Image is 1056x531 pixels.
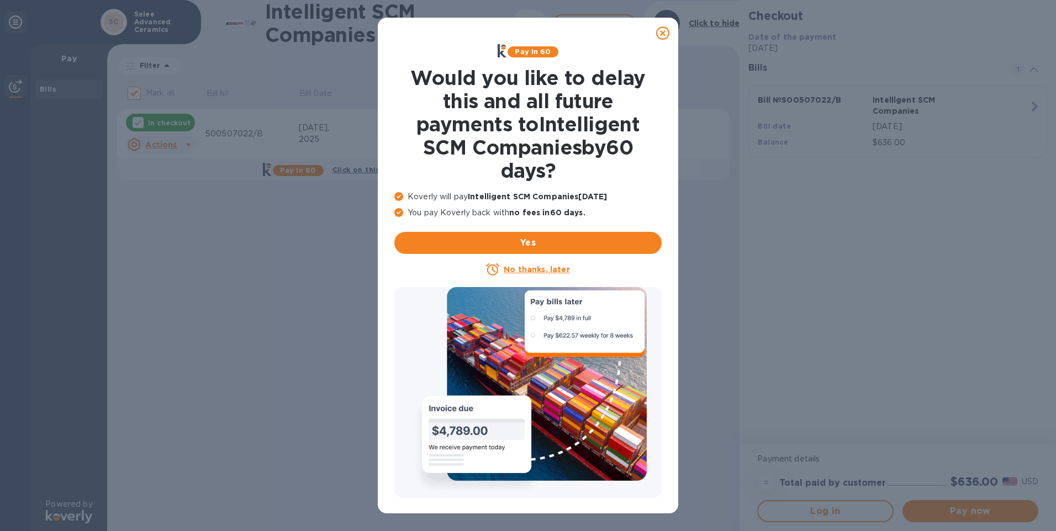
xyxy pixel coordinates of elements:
b: no fees in 60 days . [509,208,585,217]
p: You pay Koverly back with [394,207,662,219]
b: Intelligent SCM Companies [DATE] [468,192,607,201]
button: Yes [394,232,662,254]
span: Yes [403,236,653,249]
u: No thanks, later [504,265,569,274]
h1: Would you like to delay this and all future payments to Intelligent SCM Companies by 60 days ? [394,66,662,182]
b: Pay in 60 [515,47,551,56]
p: Koverly will pay [394,191,662,203]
